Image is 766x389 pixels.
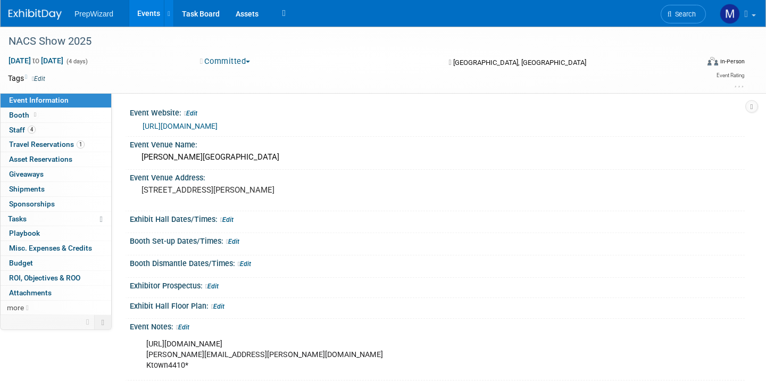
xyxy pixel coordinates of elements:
a: Staff4 [1,123,111,137]
span: 4 [28,126,36,134]
div: [URL][DOMAIN_NAME] [PERSON_NAME][EMAIL_ADDRESS][PERSON_NAME][DOMAIN_NAME] Ktown4410* [139,334,626,376]
td: Tags [8,73,45,84]
div: Event Venue Address: [130,170,745,183]
div: In-Person [720,57,745,65]
span: 1 [77,140,85,148]
div: [PERSON_NAME][GEOGRAPHIC_DATA] [138,149,737,165]
span: [DATE] [DATE] [8,56,64,65]
div: NACS Show 2025 [5,32,682,51]
img: ExhibitDay [9,9,62,20]
a: Edit [220,216,234,224]
span: PrepWizard [74,10,113,18]
span: (4 days) [65,58,88,65]
div: Exhibitor Prospectus: [130,278,745,292]
span: Staff [9,126,36,134]
span: Giveaways [9,170,44,178]
a: ROI, Objectives & ROO [1,271,111,285]
a: Travel Reservations1 [1,137,111,152]
span: Event Information [9,96,69,104]
span: ROI, Objectives & ROO [9,274,80,282]
a: Edit [176,324,189,331]
a: more [1,301,111,315]
span: Budget [9,259,33,267]
span: Booth [9,111,38,119]
div: Event Format [635,55,745,71]
div: Event Website: [130,105,745,119]
span: Search [671,10,696,18]
span: [GEOGRAPHIC_DATA], [GEOGRAPHIC_DATA] [453,59,586,67]
span: Attachments [9,288,52,297]
a: Edit [32,75,45,82]
a: Edit [226,238,239,245]
td: Toggle Event Tabs [95,315,111,329]
a: Attachments [1,286,111,300]
a: Search [661,5,706,23]
a: [URL][DOMAIN_NAME] [143,122,218,130]
div: Exhibit Hall Dates/Times: [130,211,745,225]
a: Giveaways [1,167,111,181]
span: more [7,303,24,312]
a: Edit [238,260,251,268]
div: Booth Dismantle Dates/Times: [130,255,745,269]
span: to [31,56,41,65]
span: Shipments [9,185,45,193]
a: Playbook [1,226,111,241]
span: Asset Reservations [9,155,72,163]
a: Edit [211,303,224,310]
a: Edit [205,283,219,290]
span: Travel Reservations [9,140,85,148]
span: Misc. Expenses & Credits [9,244,92,252]
a: Booth [1,108,111,122]
a: Sponsorships [1,197,111,211]
span: Tasks [8,214,27,223]
span: Booth not reserved yet [32,111,38,119]
a: Shipments [1,182,111,196]
div: Exhibit Hall Floor Plan: [130,298,745,312]
a: Budget [1,256,111,270]
a: Asset Reservations [1,152,111,167]
pre: [STREET_ADDRESS][PERSON_NAME] [141,185,374,195]
a: Misc. Expenses & Credits [1,241,111,255]
img: Format-Inperson.png [707,57,718,65]
span: Playbook [9,229,40,237]
div: Event Notes: [130,319,745,333]
a: Tasks [1,212,111,226]
td: Personalize Event Tab Strip [81,315,95,329]
a: Edit [184,110,197,117]
div: Event Rating [717,73,744,78]
span: Sponsorships [9,200,55,208]
button: Committed [196,56,254,67]
div: Booth Set-up Dates/Times: [130,233,745,247]
div: Event Venue Name: [130,137,745,150]
a: Event Information [1,93,111,107]
img: Matt Sanders [720,4,740,24]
